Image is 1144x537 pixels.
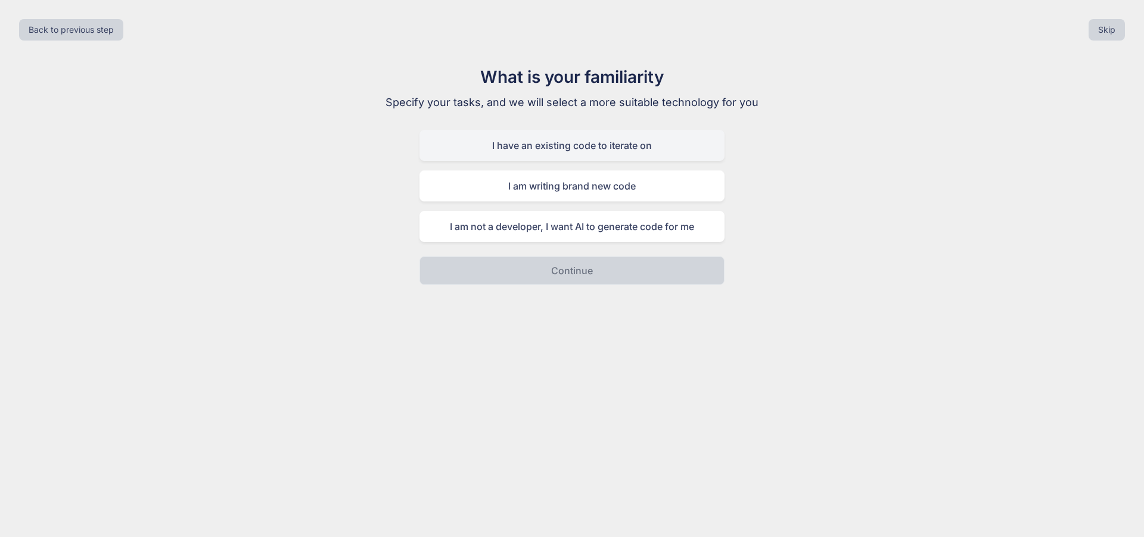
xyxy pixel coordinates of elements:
p: Specify your tasks, and we will select a more suitable technology for you [372,94,772,111]
h1: What is your familiarity [372,64,772,89]
button: Skip [1089,19,1125,41]
button: Back to previous step [19,19,123,41]
div: I am writing brand new code [419,170,725,201]
div: I am not a developer, I want AI to generate code for me [419,211,725,242]
div: I have an existing code to iterate on [419,130,725,161]
button: Continue [419,256,725,285]
p: Continue [551,263,593,278]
